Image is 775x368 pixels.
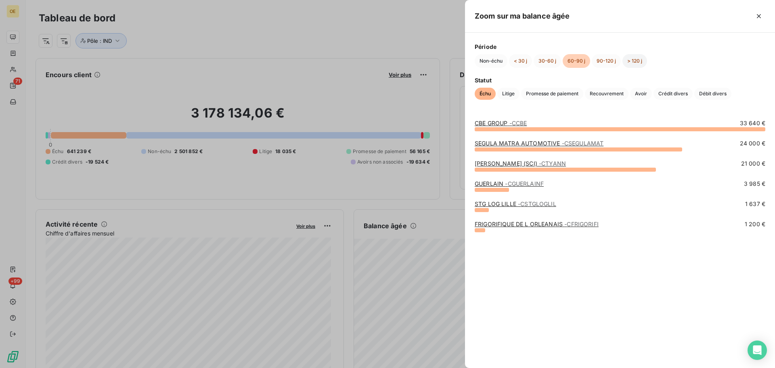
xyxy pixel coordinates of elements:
a: [PERSON_NAME] (SCI) [475,160,566,167]
button: Promesse de paiement [521,88,583,100]
span: 33 640 € [740,119,765,127]
a: STG LOG LILLE [475,200,556,207]
span: - CCBE [509,120,527,126]
a: FRIGORIFIQUE DE L ORLEANAIS [475,221,599,227]
button: Litige [497,88,519,100]
button: 30-60 j [534,54,561,68]
button: Débit divers [694,88,731,100]
button: Non-échu [475,54,507,68]
button: < 30 j [509,54,532,68]
div: Open Intercom Messenger [748,341,767,360]
span: - CSTGLOGLIL [518,200,556,207]
span: 24 000 € [740,139,765,147]
button: Avoir [630,88,652,100]
span: 1 637 € [745,200,765,208]
button: Échu [475,88,496,100]
span: Statut [475,76,765,84]
a: CBE GROUP [475,120,527,126]
span: - CFRIGORIFI [564,221,599,227]
button: > 120 j [622,54,647,68]
span: Période [475,42,765,51]
a: SEGULA MATRA AUTOMOTIVE [475,140,603,147]
h5: Zoom sur ma balance âgée [475,11,570,22]
button: 60-90 j [563,54,590,68]
span: - CGUERLAINF [505,180,544,187]
span: - CSEGULAMAT [562,140,604,147]
button: Crédit divers [654,88,693,100]
span: 21 000 € [741,160,765,168]
span: - CTYANN [539,160,566,167]
a: GUERLAIN [475,180,544,187]
span: 3 985 € [744,180,765,188]
span: 1 200 € [745,220,765,228]
button: 90-120 j [592,54,621,68]
button: Recouvrement [585,88,628,100]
